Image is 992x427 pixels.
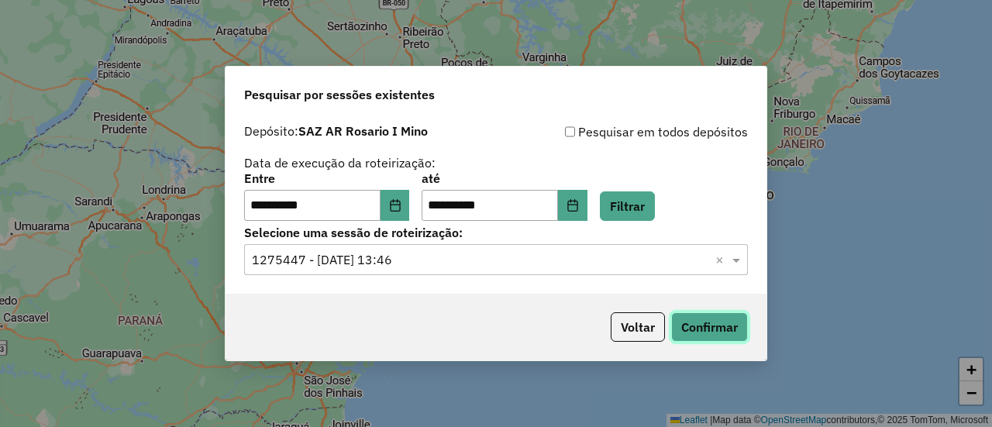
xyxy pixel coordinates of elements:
button: Choose Date [558,190,587,221]
button: Voltar [611,312,665,342]
button: Confirmar [671,312,748,342]
button: Choose Date [381,190,410,221]
button: Filtrar [600,191,655,221]
label: até [422,169,587,188]
label: Selecione uma sessão de roteirização: [244,223,748,242]
span: Pesquisar por sessões existentes [244,85,435,104]
div: Pesquisar em todos depósitos [496,122,748,141]
strong: SAZ AR Rosario I Mino [298,123,428,139]
label: Entre [244,169,409,188]
span: Clear all [715,250,728,269]
label: Depósito: [244,122,428,140]
label: Data de execução da roteirização: [244,153,436,172]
